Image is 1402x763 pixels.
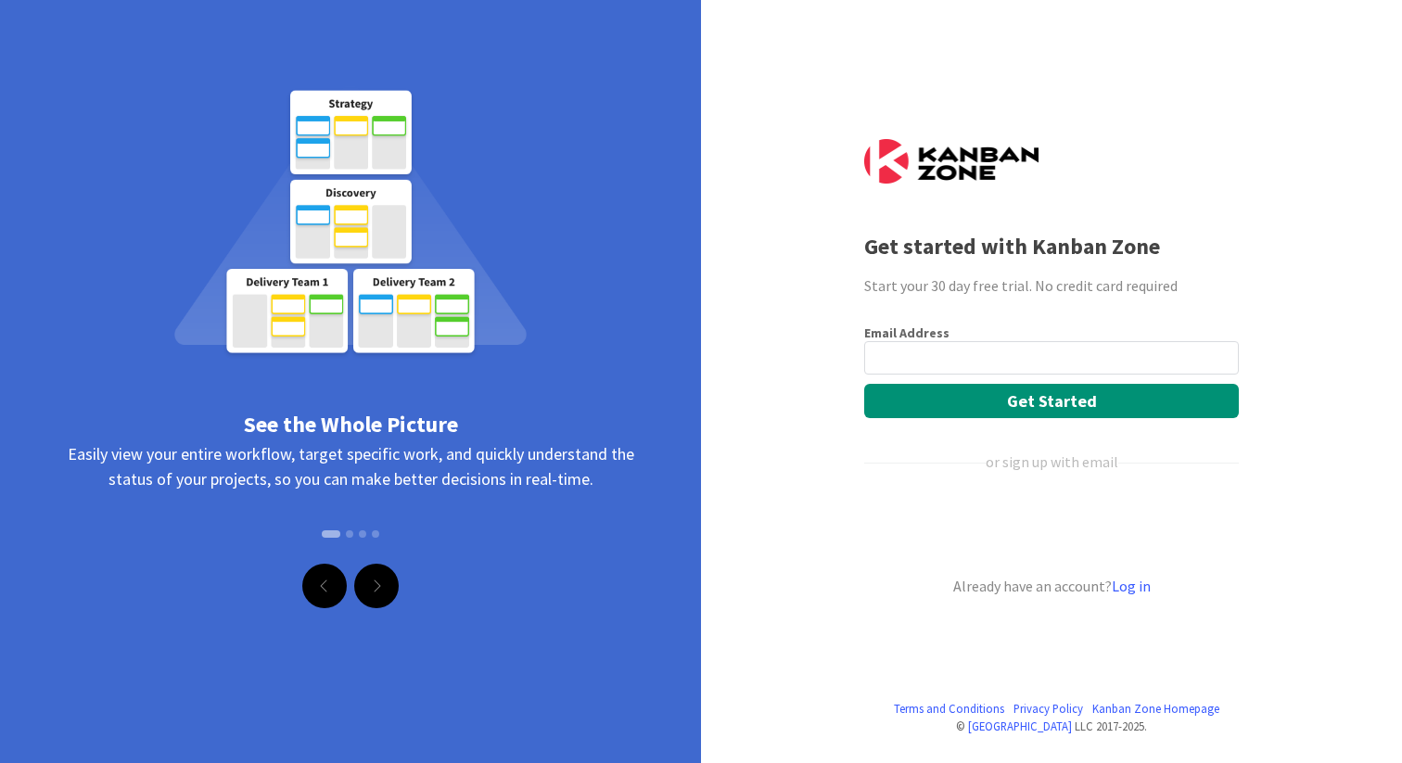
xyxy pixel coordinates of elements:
[322,530,340,538] button: Slide 1
[372,521,379,547] button: Slide 4
[864,139,1039,184] img: Kanban Zone
[359,521,366,547] button: Slide 3
[346,521,353,547] button: Slide 2
[1013,700,1083,718] a: Privacy Policy
[65,408,636,441] div: See the Whole Picture
[864,384,1239,418] button: Get Started
[1112,577,1151,595] a: Log in
[1092,700,1219,718] a: Kanban Zone Homepage
[968,718,1072,733] a: [GEOGRAPHIC_DATA]
[864,274,1239,297] div: Start your 30 day free trial. No credit card required
[894,700,1004,718] a: Terms and Conditions
[864,575,1239,597] div: Already have an account?
[855,503,1244,544] iframe: Sign in with Google Button
[65,441,636,562] div: Easily view your entire workflow, target specific work, and quickly understand the status of your...
[864,232,1160,261] b: Get started with Kanban Zone
[864,718,1239,735] div: © LLC 2017- 2025 .
[864,324,950,341] label: Email Address
[986,451,1118,473] div: or sign up with email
